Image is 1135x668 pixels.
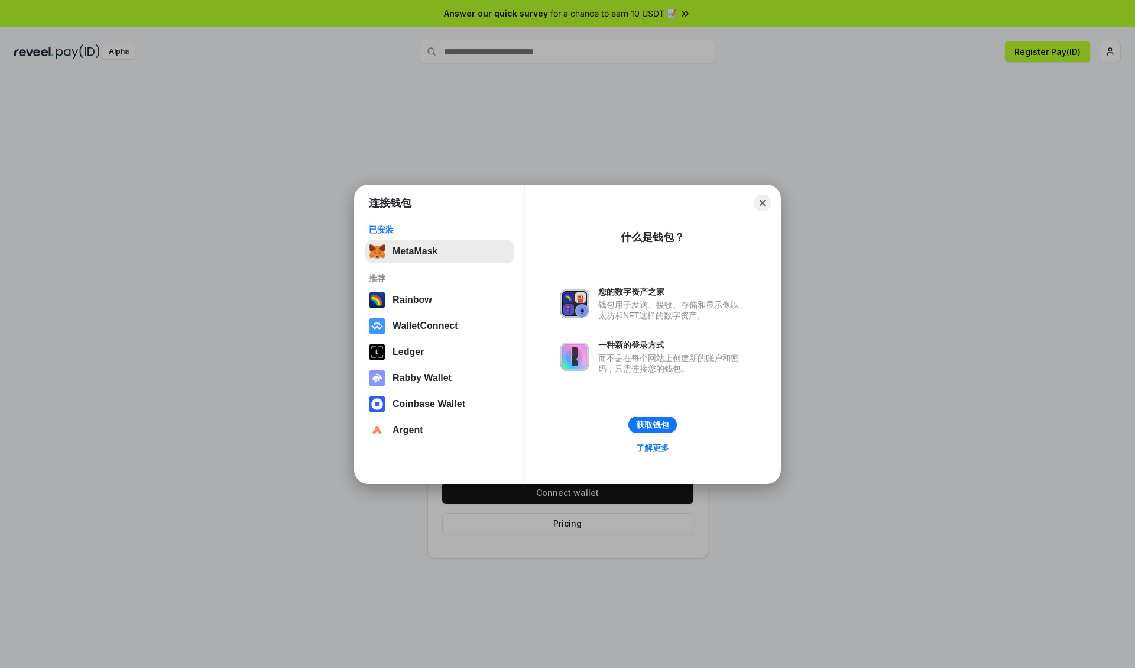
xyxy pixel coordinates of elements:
[369,370,385,386] img: svg+xml,%3Csvg%20xmlns%3D%22http%3A%2F%2Fwww.w3.org%2F2000%2Fsvg%22%20fill%3D%22none%22%20viewBox...
[598,340,745,350] div: 一种新的登录方式
[754,195,771,211] button: Close
[369,396,385,412] img: svg+xml,%3Csvg%20width%3D%2228%22%20height%3D%2228%22%20viewBox%3D%220%200%2028%2028%22%20fill%3D...
[369,196,411,210] h1: 连接钱包
[365,366,514,390] button: Rabby Wallet
[393,347,424,357] div: Ledger
[560,343,589,371] img: svg+xml,%3Csvg%20xmlns%3D%22http%3A%2F%2Fwww.w3.org%2F2000%2Fsvg%22%20fill%3D%22none%22%20viewBox...
[369,318,385,334] img: svg+xml,%3Csvg%20width%3D%2228%22%20height%3D%2228%22%20viewBox%3D%220%200%2028%2028%22%20fill%3D...
[629,440,676,456] a: 了解更多
[393,295,432,305] div: Rainbow
[598,299,745,321] div: 钱包用于发送、接收、存储和显示像以太坊和NFT这样的数字资产。
[393,373,452,383] div: Rabby Wallet
[628,417,677,433] button: 获取钱包
[598,286,745,297] div: 您的数字资产之家
[369,344,385,360] img: svg+xml,%3Csvg%20xmlns%3D%22http%3A%2F%2Fwww.w3.org%2F2000%2Fsvg%22%20width%3D%2228%22%20height%3...
[369,224,510,235] div: 已安装
[621,230,685,244] div: 什么是钱包？
[393,399,465,409] div: Coinbase Wallet
[365,314,514,338] button: WalletConnect
[598,353,745,374] div: 而不是在每个网站上创建新的账户和密码，只需连接您的钱包。
[365,392,514,416] button: Coinbase Wallet
[365,418,514,442] button: Argent
[369,243,385,260] img: svg+xml,%3Csvg%20fill%3D%22none%22%20height%3D%2233%22%20viewBox%3D%220%200%2035%2033%22%20width%...
[365,240,514,263] button: MetaMask
[365,288,514,312] button: Rainbow
[369,292,385,308] img: svg+xml,%3Csvg%20width%3D%22120%22%20height%3D%22120%22%20viewBox%3D%220%200%20120%20120%22%20fil...
[365,340,514,364] button: Ledger
[393,246,437,257] div: MetaMask
[393,425,423,435] div: Argent
[369,422,385,438] img: svg+xml,%3Csvg%20width%3D%2228%22%20height%3D%2228%22%20viewBox%3D%220%200%2028%2028%22%20fill%3D...
[369,273,510,283] div: 推荐
[393,321,458,331] div: WalletConnect
[560,289,589,318] img: svg+xml,%3Csvg%20xmlns%3D%22http%3A%2F%2Fwww.w3.org%2F2000%2Fsvg%22%20fill%3D%22none%22%20viewBox...
[636,419,669,430] div: 获取钱包
[636,443,669,453] div: 了解更多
